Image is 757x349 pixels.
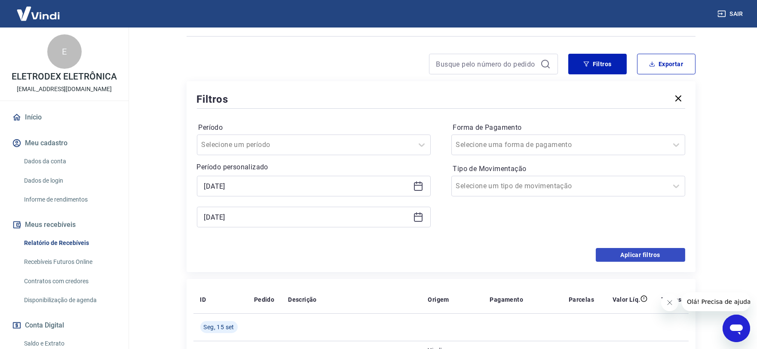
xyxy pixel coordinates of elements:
a: Disponibilização de agenda [21,291,118,309]
button: Sair [716,6,747,22]
a: Recebíveis Futuros Online [21,253,118,271]
p: ID [200,295,206,304]
a: Relatório de Recebíveis [21,234,118,252]
p: Origem [428,295,449,304]
a: Informe de rendimentos [21,191,118,208]
a: Dados da conta [21,153,118,170]
a: Início [10,108,118,127]
p: ELETRODEX ELETRÔNICA [12,72,116,81]
input: Data inicial [204,180,410,193]
h5: Filtros [197,92,229,106]
p: Descrição [288,295,317,304]
label: Período [199,122,429,133]
p: Pagamento [490,295,523,304]
iframe: Fechar mensagem [661,294,678,311]
input: Busque pelo número do pedido [436,58,537,70]
button: Meus recebíveis [10,215,118,234]
span: Seg, 15 set [204,323,234,331]
input: Data final [204,211,410,223]
button: Conta Digital [10,316,118,335]
p: Parcelas [569,295,594,304]
span: Olá! Precisa de ajuda? [5,6,72,13]
img: Vindi [10,0,66,27]
label: Forma de Pagamento [453,122,683,133]
p: Pedido [254,295,274,304]
a: Dados de login [21,172,118,190]
label: Tipo de Movimentação [453,164,683,174]
button: Meu cadastro [10,134,118,153]
a: Contratos com credores [21,272,118,290]
button: Exportar [637,54,696,74]
div: E [47,34,82,69]
iframe: Botão para abrir a janela de mensagens [723,315,750,342]
p: [EMAIL_ADDRESS][DOMAIN_NAME] [17,85,112,94]
p: Período personalizado [197,162,431,172]
p: Valor Líq. [613,295,641,304]
iframe: Mensagem da empresa [682,292,750,311]
button: Aplicar filtros [596,248,685,262]
button: Filtros [568,54,627,74]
